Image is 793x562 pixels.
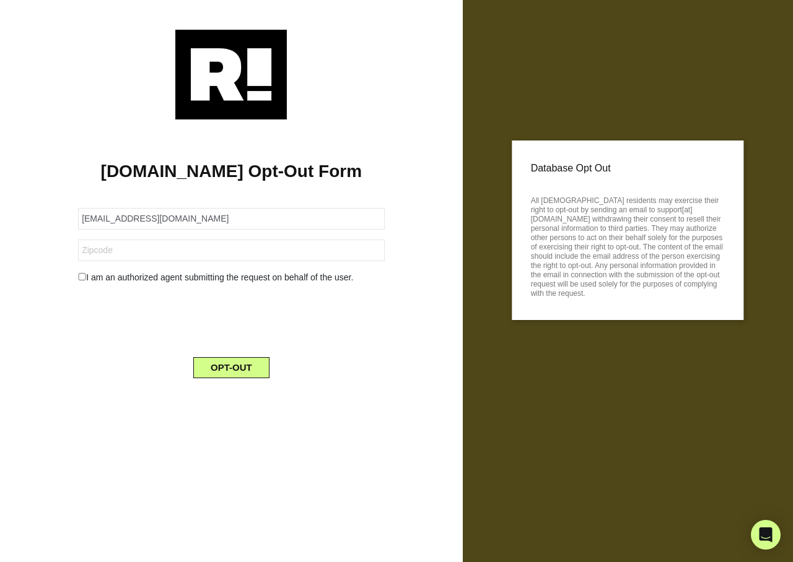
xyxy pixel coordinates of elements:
[175,30,287,119] img: Retention.com
[531,192,725,298] p: All [DEMOGRAPHIC_DATA] residents may exercise their right to opt-out by sending an email to suppo...
[78,208,384,230] input: Email Address
[193,357,269,378] button: OPT-OUT
[69,271,393,284] div: I am an authorized agent submitting the request on behalf of the user.
[751,520,781,550] div: Open Intercom Messenger
[137,294,325,342] iframe: reCAPTCHA
[19,161,444,182] h1: [DOMAIN_NAME] Opt-Out Form
[78,240,384,261] input: Zipcode
[531,159,725,178] p: Database Opt Out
